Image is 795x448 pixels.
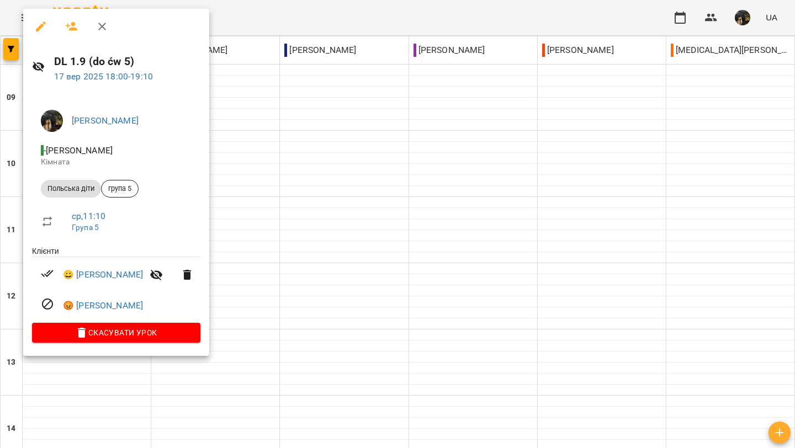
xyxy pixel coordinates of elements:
[41,157,192,168] p: Кімната
[72,115,139,126] a: [PERSON_NAME]
[32,246,200,323] ul: Клієнти
[41,110,63,132] img: 5701ce26c8a38a6089bfb9008418fba1.jpg
[72,223,99,232] a: Група 5
[41,145,115,156] span: - [PERSON_NAME]
[63,268,143,281] a: 😀 [PERSON_NAME]
[41,184,101,194] span: Польська діти
[63,299,143,312] a: 😡 [PERSON_NAME]
[41,267,54,280] svg: Візит сплачено
[32,323,200,343] button: Скасувати Урок
[54,53,200,70] h6: DL 1.9 (do ćw 5)
[41,326,192,339] span: Скасувати Урок
[102,184,138,194] span: група 5
[72,211,105,221] a: ср , 11:10
[41,297,54,311] svg: Візит скасовано
[54,71,153,82] a: 17 вер 2025 18:00-19:10
[101,180,139,198] div: група 5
